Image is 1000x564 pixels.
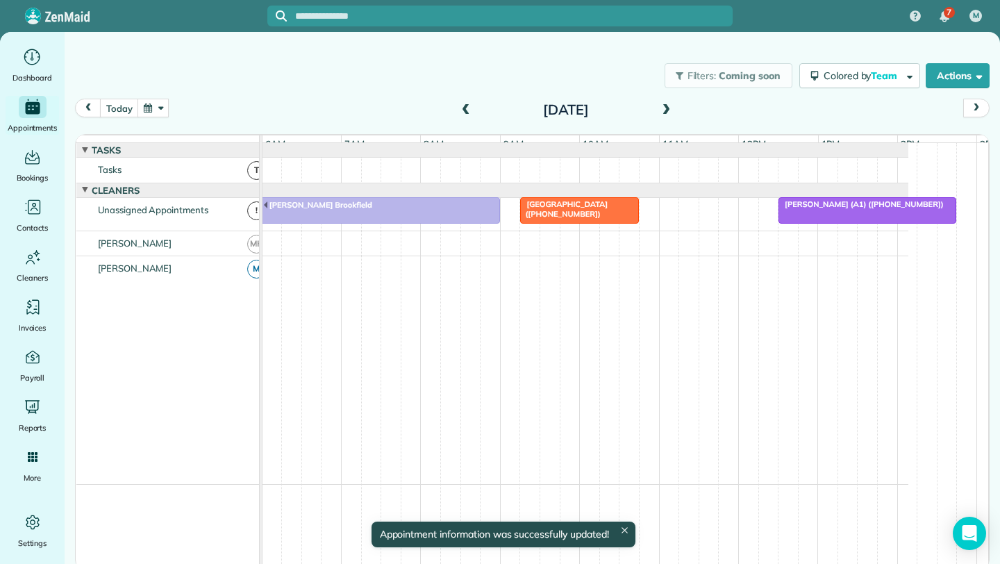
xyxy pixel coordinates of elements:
[580,138,611,149] span: 10am
[963,99,990,117] button: next
[12,71,52,85] span: Dashboard
[247,161,266,180] span: T
[973,10,979,22] span: M
[824,69,902,82] span: Colored by
[262,138,288,149] span: 6am
[75,99,101,117] button: prev
[17,221,48,235] span: Contacts
[247,235,266,254] span: MH
[819,138,843,149] span: 1pm
[247,260,266,279] span: M
[6,46,59,85] a: Dashboard
[6,346,59,385] a: Payroll
[371,522,635,547] div: Appointment information was successfully updated!
[501,138,526,149] span: 9am
[898,138,922,149] span: 2pm
[947,7,951,18] span: 7
[89,144,124,156] span: Tasks
[17,271,48,285] span: Cleaners
[799,63,920,88] button: Colored byTeam
[19,421,47,435] span: Reports
[24,471,41,485] span: More
[926,63,990,88] button: Actions
[95,263,175,274] span: [PERSON_NAME]
[8,121,58,135] span: Appointments
[19,321,47,335] span: Invoices
[95,164,124,175] span: Tasks
[519,199,608,219] span: [GEOGRAPHIC_DATA] ([PHONE_NUMBER])
[6,296,59,335] a: Invoices
[479,102,653,117] h2: [DATE]
[267,10,287,22] button: Focus search
[739,138,769,149] span: 12pm
[871,69,899,82] span: Team
[20,371,45,385] span: Payroll
[95,238,175,249] span: [PERSON_NAME]
[6,511,59,550] a: Settings
[89,185,142,196] span: Cleaners
[6,196,59,235] a: Contacts
[6,96,59,135] a: Appointments
[719,69,781,82] span: Coming soon
[930,1,959,32] div: 7 unread notifications
[953,517,986,550] div: Open Intercom Messenger
[6,246,59,285] a: Cleaners
[6,146,59,185] a: Bookings
[778,199,944,209] span: [PERSON_NAME] (A1) ([PHONE_NUMBER])
[660,138,691,149] span: 11am
[247,201,266,220] span: !
[687,69,717,82] span: Filters:
[95,204,211,215] span: Unassigned Appointments
[421,138,447,149] span: 8am
[276,10,287,22] svg: Focus search
[100,99,138,117] button: today
[342,138,367,149] span: 7am
[6,396,59,435] a: Reports
[18,536,47,550] span: Settings
[17,171,49,185] span: Bookings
